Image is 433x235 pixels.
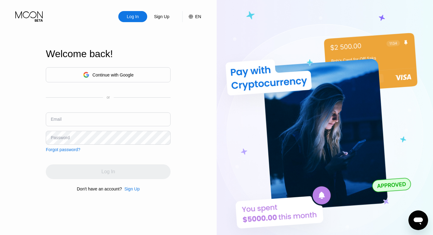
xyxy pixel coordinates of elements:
[46,147,80,152] div: Forgot password?
[118,11,147,22] div: Log In
[124,186,140,191] div: Sign Up
[126,14,140,20] div: Log In
[46,67,171,82] div: Continue with Google
[153,14,170,20] div: Sign Up
[408,210,428,230] iframe: Button to launch messaging window
[147,11,176,22] div: Sign Up
[51,135,69,140] div: Password
[93,72,134,77] div: Continue with Google
[77,186,122,191] div: Don't have an account?
[122,186,140,191] div: Sign Up
[46,48,171,60] div: Welcome back!
[182,11,201,22] div: EN
[51,117,61,122] div: Email
[195,14,201,19] div: EN
[107,95,110,100] div: or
